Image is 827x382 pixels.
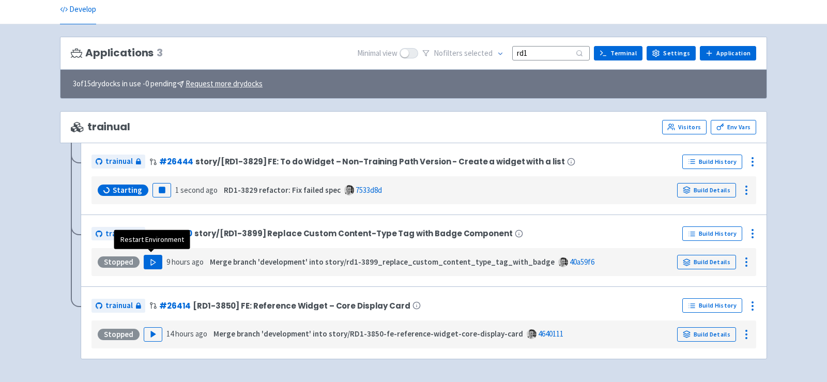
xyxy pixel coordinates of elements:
[193,301,410,310] span: [RD1-3850] FE: Reference Widget – Core Display Card
[213,329,523,339] strong: Merge branch 'development' into story/RD1-3850-fe-reference-widget-core-display-card
[152,183,171,197] button: Pause
[73,78,263,90] span: 3 of 15 drydocks in use - 0 pending
[159,300,191,311] a: #26414
[512,46,590,60] input: Search...
[71,47,163,59] h3: Applications
[195,157,565,166] span: story/[RD1-3829] FE: To do Widget – Non-Training Path Version - Create a widget with a list
[464,48,493,58] span: selected
[159,156,193,167] a: #26444
[647,46,696,60] a: Settings
[105,156,133,167] span: trainual
[144,327,162,342] button: Play
[113,185,142,195] span: Starting
[594,46,642,60] a: Terminal
[166,329,207,339] time: 14 hours ago
[175,185,218,195] time: 1 second ago
[224,185,341,195] strong: RD1-3829 refactor: Fix failed spec
[91,299,145,313] a: trainual
[157,47,163,59] span: 3
[538,329,563,339] a: 4640111
[91,227,145,241] a: trainual
[434,48,493,59] span: No filter s
[91,155,145,169] a: trainual
[105,228,133,240] span: trainual
[700,46,756,60] a: Application
[356,185,382,195] a: 7533d8d
[677,327,736,342] a: Build Details
[166,257,204,267] time: 9 hours ago
[144,255,162,269] button: Play
[677,255,736,269] a: Build Details
[711,120,756,134] a: Env Vars
[98,329,140,340] div: Stopped
[186,79,263,88] u: Request more drydocks
[98,256,140,268] div: Stopped
[71,121,130,133] span: trainual
[210,257,555,267] strong: Merge branch 'development' into story/rd1-3899_replace_custom_content_type_tag_with_badge
[682,226,742,241] a: Build History
[194,229,512,238] span: story/[RD1-3899] Replace Custom Content-Type Tag with Badge Component
[682,155,742,169] a: Build History
[662,120,707,134] a: Visitors
[682,298,742,313] a: Build History
[105,300,133,312] span: trainual
[357,48,397,59] span: Minimal view
[677,183,736,197] a: Build Details
[570,257,594,267] a: 40a59f6
[159,228,192,239] a: #26450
